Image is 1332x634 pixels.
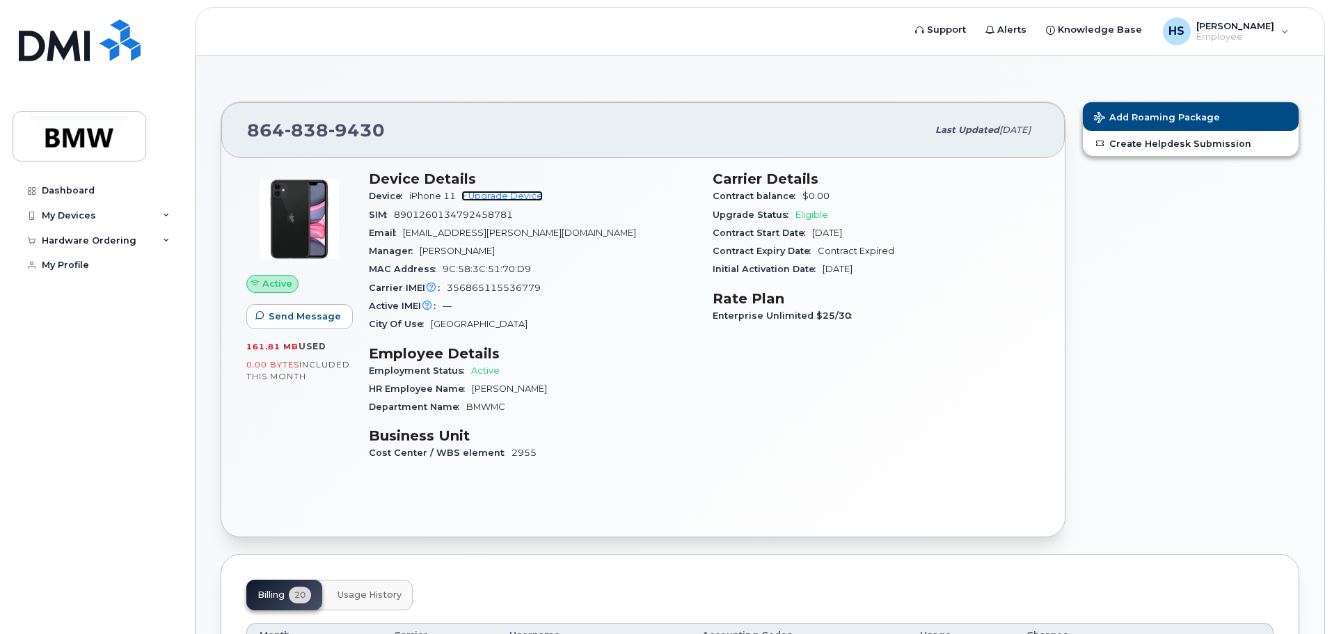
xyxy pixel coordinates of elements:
span: Upgrade Status [713,209,795,220]
span: Manager [369,246,420,256]
span: 161.81 MB [246,342,299,351]
a: + Upgrade Device [461,191,543,201]
span: [GEOGRAPHIC_DATA] [431,319,528,329]
span: 356865115536779 [447,283,541,293]
span: Employment Status [369,365,471,376]
span: 9430 [328,120,385,141]
span: Enterprise Unlimited $25/30 [713,310,859,321]
span: $0.00 [802,191,830,201]
span: Carrier IMEI [369,283,447,293]
h3: Employee Details [369,345,696,362]
span: Email [369,228,403,238]
h3: Device Details [369,171,696,187]
span: Usage History [338,589,402,601]
span: Cost Center / WBS element [369,447,512,458]
h3: Rate Plan [713,290,1040,307]
button: Add Roaming Package [1083,102,1299,131]
span: 9C:58:3C:51:70:D9 [443,264,531,274]
span: iPhone 11 [409,191,456,201]
img: iPhone_11.jpg [257,177,341,261]
span: [DATE] [823,264,853,274]
span: Active IMEI [369,301,443,311]
span: Contract balance [713,191,802,201]
span: 2955 [512,447,537,458]
span: 864 [247,120,385,141]
span: 838 [285,120,328,141]
button: Send Message [246,304,353,329]
span: City Of Use [369,319,431,329]
span: Eligible [795,209,828,220]
span: Department Name [369,402,466,412]
span: Contract Start Date [713,228,812,238]
span: Add Roaming Package [1094,112,1220,125]
span: Contract Expiry Date [713,246,818,256]
span: — [443,301,452,311]
span: MAC Address [369,264,443,274]
span: Last updated [935,125,999,135]
h3: Carrier Details [713,171,1040,187]
span: 0.00 Bytes [246,360,299,370]
span: Device [369,191,409,201]
span: [PERSON_NAME] [472,383,547,394]
span: [EMAIL_ADDRESS][PERSON_NAME][DOMAIN_NAME] [403,228,636,238]
h3: Business Unit [369,427,696,444]
span: [DATE] [812,228,842,238]
span: BMWMC [466,402,505,412]
span: HR Employee Name [369,383,472,394]
span: Active [262,277,292,290]
span: Contract Expired [818,246,894,256]
span: 8901260134792458781 [394,209,513,220]
iframe: Messenger Launcher [1271,573,1322,624]
span: [DATE] [999,125,1031,135]
span: Active [471,365,500,376]
span: Send Message [269,310,341,323]
span: SIM [369,209,394,220]
span: Initial Activation Date [713,264,823,274]
span: used [299,341,326,351]
a: Create Helpdesk Submission [1083,131,1299,156]
span: [PERSON_NAME] [420,246,495,256]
